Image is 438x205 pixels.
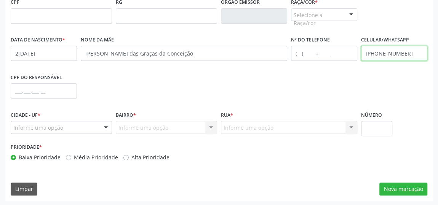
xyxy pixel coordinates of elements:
input: (__) _____-_____ [361,46,427,61]
label: Baixa Prioridade [19,153,61,161]
label: Nº do Telefone [291,34,330,46]
label: Celular/WhatsApp [361,34,409,46]
label: Cidade - UF [11,109,40,121]
label: Média Prioridade [74,153,118,161]
input: (__) _____-_____ [291,46,357,61]
input: __/__/____ [11,46,77,61]
span: Selecione a Raça/cor [294,11,342,27]
input: ___.___.___-__ [11,83,77,99]
label: Data de nascimento [11,34,65,46]
label: Nome da mãe [81,34,114,46]
label: Bairro [116,109,136,121]
label: Número [361,109,382,121]
label: CPF do responsável [11,72,62,83]
button: Nova marcação [379,183,427,195]
span: Informe uma opção [13,124,63,132]
label: Prioridade [11,141,42,153]
label: Alta Prioridade [131,153,169,161]
label: Rua [221,109,233,121]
